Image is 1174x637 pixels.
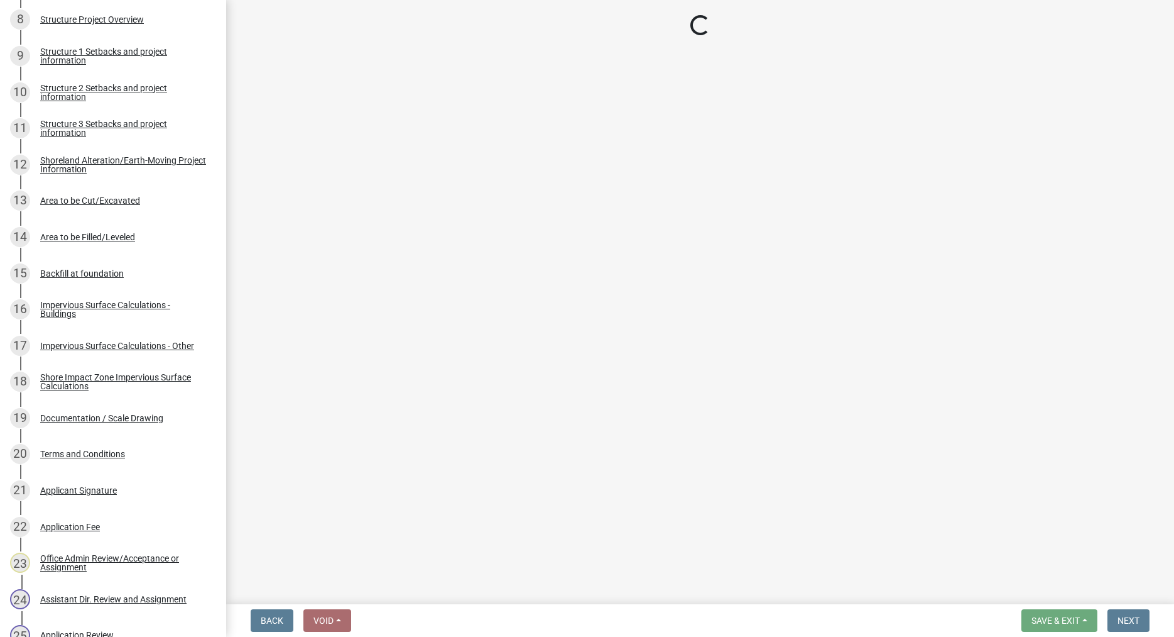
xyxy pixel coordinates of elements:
[40,15,144,24] div: Structure Project Overview
[40,595,187,604] div: Assistant Dir. Review and Assignment
[1107,609,1150,632] button: Next
[10,444,30,464] div: 20
[303,609,351,632] button: Void
[251,609,293,632] button: Back
[40,84,206,101] div: Structure 2 Setbacks and project information
[10,372,30,392] div: 18
[10,553,30,573] div: 23
[40,269,124,278] div: Backfill at foundation
[1117,616,1139,626] span: Next
[10,517,30,537] div: 22
[40,554,206,572] div: Office Admin Review/Acceptance or Assignment
[40,373,206,391] div: Shore Impact Zone Impervious Surface Calculations
[10,263,30,284] div: 15
[40,341,194,350] div: Impervious Surface Calculations - Other
[10,118,30,138] div: 11
[1021,609,1097,632] button: Save & Exit
[261,616,283,626] span: Back
[40,414,163,423] div: Documentation / Scale Drawing
[40,196,140,205] div: Area to be Cut/Excavated
[10,480,30,501] div: 21
[40,450,125,458] div: Terms and Conditions
[10,191,30,211] div: 13
[40,233,135,241] div: Area to be Filled/Leveled
[10,46,30,66] div: 9
[10,227,30,247] div: 14
[10,589,30,609] div: 24
[10,155,30,175] div: 12
[10,299,30,319] div: 16
[40,47,206,65] div: Structure 1 Setbacks and project information
[40,156,206,174] div: Shoreland Alteration/Earth-Moving Project Information
[10,336,30,356] div: 17
[40,486,117,495] div: Applicant Signature
[40,119,206,137] div: Structure 3 Setbacks and project information
[40,523,100,531] div: Application Fee
[1031,616,1080,626] span: Save & Exit
[10,9,30,30] div: 8
[40,301,206,318] div: Impervious Surface Calculations - Buildings
[313,616,334,626] span: Void
[10,82,30,102] div: 10
[10,408,30,428] div: 19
